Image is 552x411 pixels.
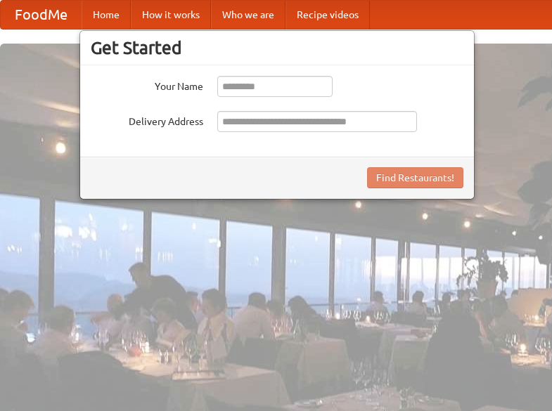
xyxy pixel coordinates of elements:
[367,167,463,188] button: Find Restaurants!
[91,76,203,93] label: Your Name
[211,1,285,29] a: Who we are
[91,111,203,129] label: Delivery Address
[285,1,370,29] a: Recipe videos
[131,1,211,29] a: How it works
[82,1,131,29] a: Home
[91,37,463,58] h3: Get Started
[1,1,82,29] a: FoodMe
